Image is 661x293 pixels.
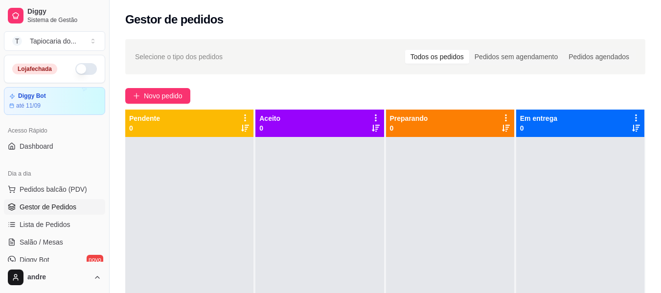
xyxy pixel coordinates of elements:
span: T [12,36,22,46]
a: DiggySistema de Gestão [4,4,105,27]
span: Lista de Pedidos [20,220,70,229]
button: andre [4,266,105,289]
span: Diggy Bot [20,255,49,265]
a: Diggy Botnovo [4,252,105,268]
span: Novo pedido [144,90,182,101]
div: Pedidos sem agendamento [469,50,563,64]
span: plus [133,92,140,99]
div: Loja fechada [12,64,57,74]
span: Gestor de Pedidos [20,202,76,212]
p: 0 [390,123,428,133]
button: Select a team [4,31,105,51]
div: Todos os pedidos [405,50,469,64]
span: andre [27,273,90,282]
div: Tapiocaria do ... [30,36,76,46]
p: Pendente [129,113,160,123]
a: Salão / Mesas [4,234,105,250]
span: Diggy [27,7,101,16]
article: até 11/09 [16,102,41,110]
p: 0 [129,123,160,133]
h2: Gestor de pedidos [125,12,224,27]
span: Selecione o tipo dos pedidos [135,51,223,62]
span: Sistema de Gestão [27,16,101,24]
div: Pedidos agendados [563,50,635,64]
div: Acesso Rápido [4,123,105,138]
button: Novo pedido [125,88,190,104]
p: Aceito [259,113,280,123]
article: Diggy Bot [18,92,46,100]
button: Pedidos balcão (PDV) [4,181,105,197]
div: Dia a dia [4,166,105,181]
a: Diggy Botaté 11/09 [4,87,105,115]
p: 0 [520,123,557,133]
p: Preparando [390,113,428,123]
a: Dashboard [4,138,105,154]
p: Em entrega [520,113,557,123]
p: 0 [259,123,280,133]
span: Dashboard [20,141,53,151]
span: Salão / Mesas [20,237,63,247]
span: Pedidos balcão (PDV) [20,184,87,194]
a: Lista de Pedidos [4,217,105,232]
a: Gestor de Pedidos [4,199,105,215]
button: Alterar Status [75,63,97,75]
